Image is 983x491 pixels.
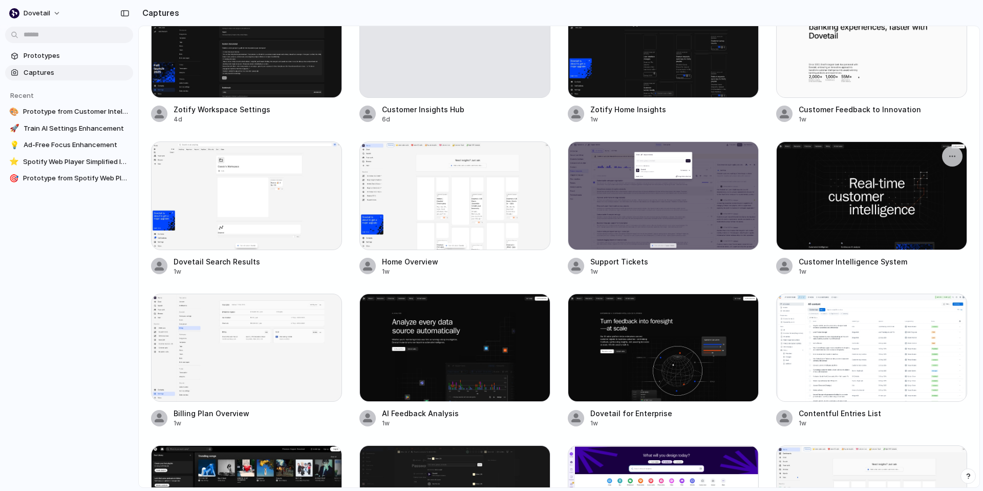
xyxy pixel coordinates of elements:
div: 1w [174,419,342,428]
div: 💡 [9,140,19,150]
div: 1w [590,267,759,276]
span: Customer Feedback to Innovation [799,104,967,115]
span: AI Feedback Analysis [382,408,550,419]
a: Prototypes [5,48,133,64]
span: Contentful Entries List [799,408,967,419]
a: 💡Ad-Free Focus Enhancement [5,137,133,153]
span: Prototypes [24,51,129,61]
div: 1w [590,419,759,428]
div: 4d [174,115,342,124]
h2: Captures [138,7,179,19]
div: 🎨 [9,107,19,117]
span: Dovetail for Enterprise [590,408,759,419]
span: Customer Insights Hub [382,104,550,115]
a: 🚀Train AI Settings Enhancement [5,121,133,136]
div: 1w [590,115,759,124]
span: Zotify Home Insights [590,104,759,115]
button: dovetail [5,5,66,22]
span: Train AI Settings Enhancement [24,124,129,134]
span: Support Tickets [590,256,759,267]
span: Home Overview [382,256,550,267]
div: 1w [799,419,967,428]
div: 6d [382,115,550,124]
div: 1w [382,267,550,276]
span: Billing Plan Overview [174,408,342,419]
span: Dovetail Search Results [174,256,342,267]
span: Spotify Web Player Simplified Interface [23,157,129,167]
a: ⭐Spotify Web Player Simplified Interface [5,154,133,170]
span: Zotify Workspace Settings [174,104,342,115]
span: Captures [24,68,129,78]
span: Customer Intelligence System [799,256,967,267]
div: 1w [799,115,967,124]
a: 🎯Prototype from Spotify Web Player [5,171,133,186]
span: Ad-Free Focus Enhancement [24,140,129,150]
div: ⭐ [9,157,19,167]
div: 1w [174,267,342,276]
a: Captures [5,65,133,80]
span: Prototype from Customer Intelligence System [23,107,129,117]
div: 1w [382,419,550,428]
a: 🎨Prototype from Customer Intelligence System [5,104,133,119]
div: 🎯 [9,173,19,183]
div: 1w [799,267,967,276]
span: Recent [10,91,34,99]
span: Prototype from Spotify Web Player [23,173,129,183]
span: dovetail [24,8,50,18]
div: 🚀 [9,124,19,134]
